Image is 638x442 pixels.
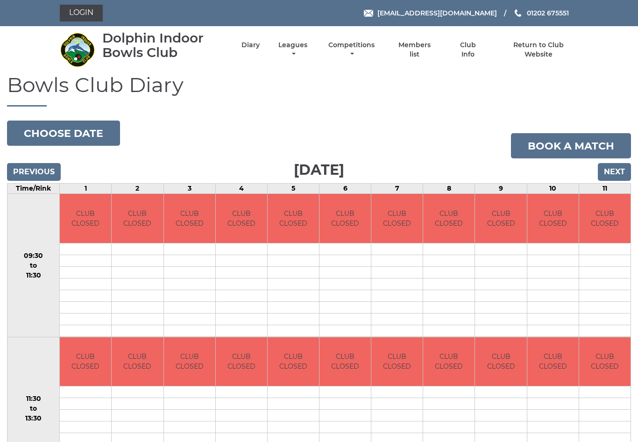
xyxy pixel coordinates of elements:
[475,337,526,386] td: CLUB CLOSED
[216,337,267,386] td: CLUB CLOSED
[423,184,475,194] td: 8
[377,9,497,17] span: [EMAIL_ADDRESS][DOMAIN_NAME]
[216,194,267,243] td: CLUB CLOSED
[371,194,423,243] td: CLUB CLOSED
[7,73,631,107] h1: Bowls Club Diary
[7,163,61,181] input: Previous
[513,8,569,18] a: Phone us 01202 675551
[112,194,163,243] td: CLUB CLOSED
[268,194,319,243] td: CLUB CLOSED
[371,337,423,386] td: CLUB CLOSED
[112,337,163,386] td: CLUB CLOSED
[60,337,111,386] td: CLUB CLOSED
[102,31,225,60] div: Dolphin Indoor Bowls Club
[423,337,475,386] td: CLUB CLOSED
[215,184,267,194] td: 4
[268,337,319,386] td: CLUB CLOSED
[453,41,483,59] a: Club Info
[241,41,260,50] a: Diary
[393,41,436,59] a: Members list
[371,184,423,194] td: 7
[163,184,215,194] td: 3
[515,9,521,17] img: Phone us
[319,194,371,243] td: CLUB CLOSED
[364,8,497,18] a: Email [EMAIL_ADDRESS][DOMAIN_NAME]
[423,194,475,243] td: CLUB CLOSED
[527,9,569,17] span: 01202 675551
[60,184,112,194] td: 1
[276,41,310,59] a: Leagues
[7,121,120,146] button: Choose date
[511,133,631,158] a: Book a match
[579,194,631,243] td: CLUB CLOSED
[475,194,526,243] td: CLUB CLOSED
[475,184,527,194] td: 9
[364,10,373,17] img: Email
[499,41,578,59] a: Return to Club Website
[579,337,631,386] td: CLUB CLOSED
[319,184,371,194] td: 6
[319,337,371,386] td: CLUB CLOSED
[164,337,215,386] td: CLUB CLOSED
[598,163,631,181] input: Next
[60,32,95,67] img: Dolphin Indoor Bowls Club
[7,194,60,337] td: 09:30 to 11:30
[267,184,319,194] td: 5
[579,184,631,194] td: 11
[527,337,579,386] td: CLUB CLOSED
[326,41,377,59] a: Competitions
[164,194,215,243] td: CLUB CLOSED
[112,184,163,194] td: 2
[527,194,579,243] td: CLUB CLOSED
[7,184,60,194] td: Time/Rink
[60,194,111,243] td: CLUB CLOSED
[60,5,103,21] a: Login
[527,184,579,194] td: 10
